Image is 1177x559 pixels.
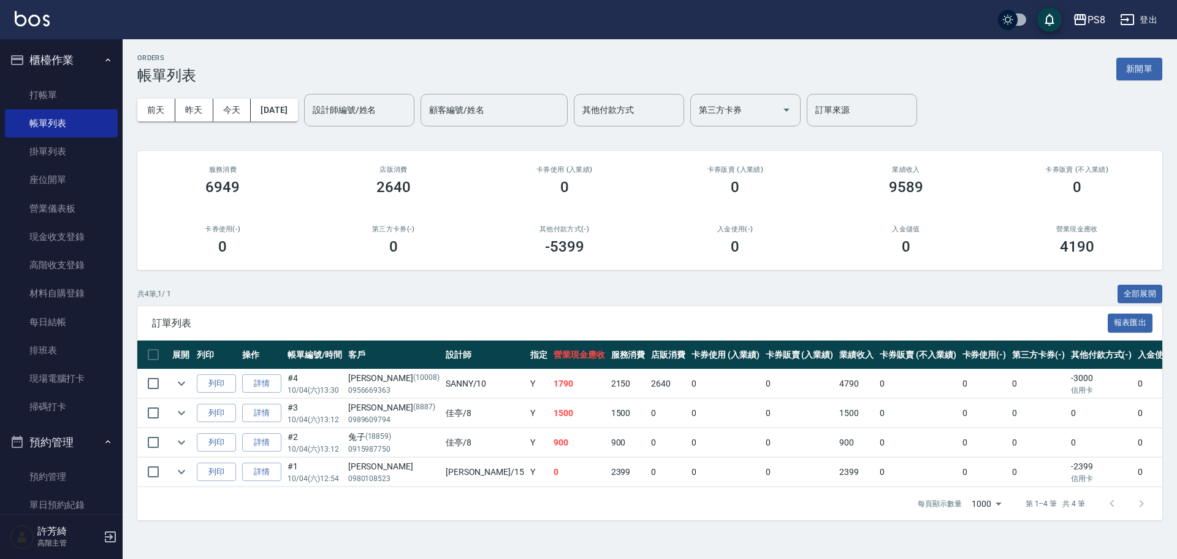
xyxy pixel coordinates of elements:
th: 卡券使用 (入業績) [688,341,763,369]
td: 1500 [550,399,608,428]
span: 訂單列表 [152,317,1108,330]
div: [PERSON_NAME] [348,401,440,414]
td: 0 [648,399,688,428]
a: 詳情 [242,463,281,482]
h3: 0 [902,238,910,255]
p: 0915987750 [348,444,440,455]
th: 業績收入 [836,341,877,369]
a: 詳情 [242,404,281,423]
td: 0 [1068,428,1135,457]
td: 0 [959,369,1010,398]
td: 佳亭 /8 [443,428,527,457]
h3: 2640 [376,179,411,196]
td: 900 [836,428,877,457]
td: 0 [1068,399,1135,428]
div: 兔子 [348,431,440,444]
p: 10/04 (六) 13:12 [288,414,342,425]
h2: 卡券使用 (入業績) [493,166,635,174]
h3: 0 [731,238,739,255]
a: 現金收支登錄 [5,223,118,251]
th: 設計師 [443,341,527,369]
a: 新開單 [1116,63,1162,74]
p: 信用卡 [1071,473,1132,484]
td: 1790 [550,369,608,398]
p: 每頁顯示數量 [918,498,962,509]
button: PS8 [1068,7,1110,33]
h3: 帳單列表 [137,67,196,84]
button: expand row [172,374,191,393]
a: 營業儀表板 [5,195,118,223]
h2: 營業現金應收 [1006,225,1148,233]
td: 0 [959,399,1010,428]
td: [PERSON_NAME] /15 [443,458,527,487]
td: 4790 [836,369,877,398]
p: 0956669363 [348,385,440,396]
h3: 服務消費 [152,166,294,174]
td: Y [527,458,550,487]
th: 其他付款方式(-) [1068,341,1135,369]
td: 0 [1009,458,1068,487]
button: expand row [172,463,191,481]
td: #1 [284,458,345,487]
a: 現場電腦打卡 [5,364,118,393]
td: 1500 [608,399,649,428]
th: 服務消費 [608,341,649,369]
p: 第 1–4 筆 共 4 筆 [1026,498,1085,509]
a: 掃碼打卡 [5,393,118,421]
a: 報表匯出 [1108,317,1153,328]
th: 第三方卡券(-) [1009,341,1068,369]
h2: 卡券販賣 (入業績) [665,166,806,174]
a: 座位開單 [5,166,118,194]
button: save [1037,7,1062,32]
h3: 9589 [889,179,923,196]
td: 佳亭 /8 [443,399,527,428]
a: 材料自購登錄 [5,279,118,307]
td: #3 [284,399,345,428]
td: 0 [959,458,1010,487]
td: -3000 [1068,369,1135,398]
a: 排班表 [5,336,118,364]
button: 列印 [197,433,236,452]
h2: 入金使用(-) [665,225,806,233]
button: Open [777,100,796,120]
th: 展開 [169,341,194,369]
th: 客戶 [345,341,443,369]
td: 900 [550,428,608,457]
h3: 0 [560,179,569,196]
td: 0 [763,428,837,457]
td: 0 [1009,399,1068,428]
td: 0 [763,399,837,428]
th: 卡券販賣 (入業績) [763,341,837,369]
th: 卡券使用(-) [959,341,1010,369]
td: 0 [648,428,688,457]
td: 900 [608,428,649,457]
p: (8887) [413,401,435,414]
td: 0 [1009,428,1068,457]
td: SANNY /10 [443,369,527,398]
td: 0 [763,458,837,487]
p: 信用卡 [1071,385,1132,396]
td: 0 [877,428,959,457]
th: 列印 [194,341,239,369]
h3: 0 [389,238,398,255]
button: expand row [172,404,191,422]
button: expand row [172,433,191,452]
a: 每日結帳 [5,308,118,336]
a: 詳情 [242,433,281,452]
button: [DATE] [251,99,297,121]
td: Y [527,369,550,398]
h2: 卡券使用(-) [152,225,294,233]
h3: 0 [218,238,227,255]
button: 櫃檯作業 [5,44,118,76]
a: 預約管理 [5,463,118,491]
h2: 店販消費 [323,166,465,174]
td: 0 [877,458,959,487]
td: 1500 [836,399,877,428]
div: PS8 [1087,12,1105,28]
td: 0 [550,458,608,487]
img: Logo [15,11,50,26]
button: 列印 [197,404,236,423]
th: 店販消費 [648,341,688,369]
p: 10/04 (六) 13:30 [288,385,342,396]
a: 高階收支登錄 [5,251,118,279]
